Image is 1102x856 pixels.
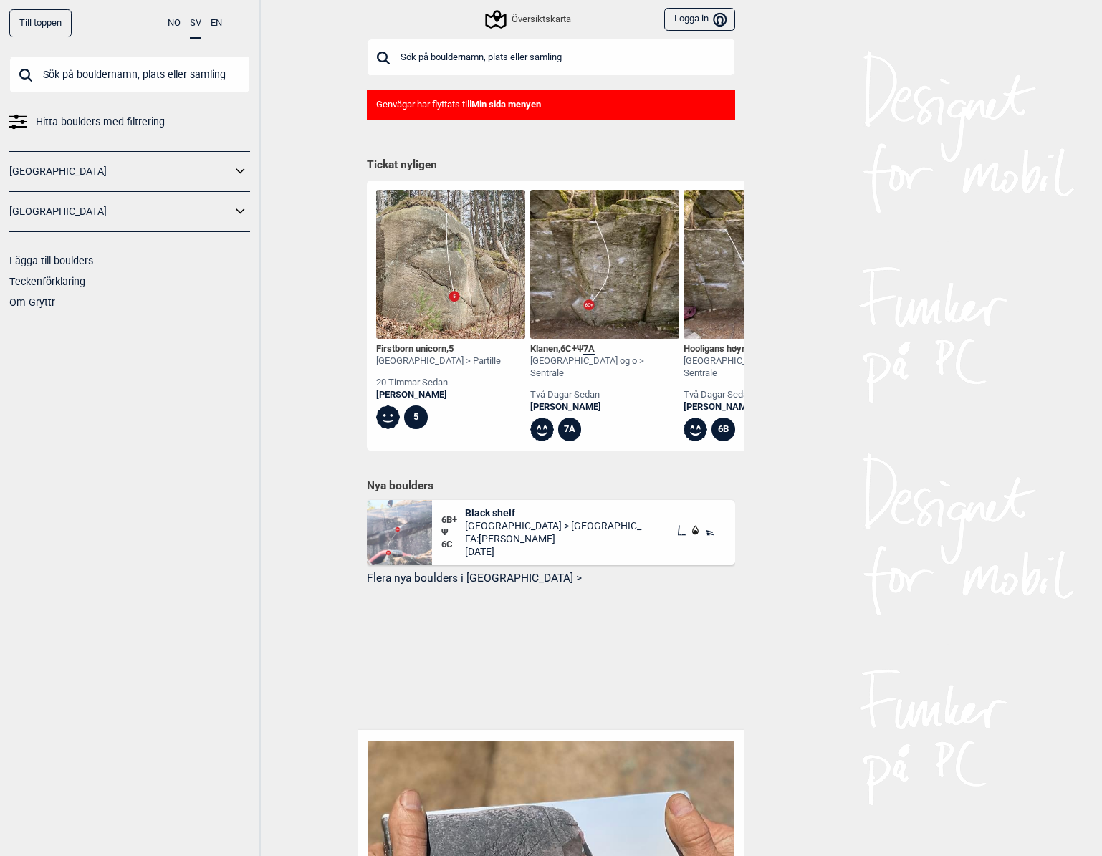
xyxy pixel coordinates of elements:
[441,514,465,526] span: 6B+
[664,8,735,32] button: Logga in
[465,545,643,558] span: [DATE]
[441,539,465,551] span: 6C
[36,112,165,133] span: Hitta boulders med filtrering
[9,112,250,133] a: Hitta boulders med filtrering
[441,506,465,559] div: Ψ
[465,532,643,545] span: FA: [PERSON_NAME]
[487,11,571,28] div: Översiktskarta
[465,519,643,532] span: [GEOGRAPHIC_DATA] > [GEOGRAPHIC_DATA]
[530,389,679,401] div: två dagar sedan
[376,377,501,389] div: 20 timmar sedan
[684,389,833,401] div: två dagar sedan
[684,401,833,413] a: [PERSON_NAME]
[367,158,735,173] h1: Tickat nyligen
[376,389,501,401] a: [PERSON_NAME]
[9,255,93,266] a: Lägga till boulders
[367,567,735,590] button: Flera nya boulders i [GEOGRAPHIC_DATA] >
[711,418,735,441] div: 6B
[367,500,432,565] img: Black shelf
[449,343,454,354] span: 5
[530,190,679,339] img: Klanen
[367,500,735,565] div: Black shelf6B+Ψ6CBlack shelf[GEOGRAPHIC_DATA] > [GEOGRAPHIC_DATA]FA:[PERSON_NAME][DATE]
[9,201,231,222] a: [GEOGRAPHIC_DATA]
[9,9,72,37] div: Till toppen
[9,161,231,182] a: [GEOGRAPHIC_DATA]
[190,9,201,39] button: SV
[367,479,735,493] h1: Nya boulders
[9,297,55,308] a: Om Gryttr
[376,190,525,339] img: Firstborn unicorn 240320
[684,190,833,339] img: Hooligans hoyre 210514
[530,355,679,380] div: [GEOGRAPHIC_DATA] og o > Sentrale
[471,99,541,110] b: Min sida menyen
[684,355,833,380] div: [GEOGRAPHIC_DATA] og o > Sentrale
[367,90,735,120] div: Genvägar har flyttats till
[558,418,582,441] div: 7A
[376,343,501,355] div: Firstborn unicorn ,
[684,343,833,355] div: Hooligans høyre ,
[583,343,595,355] span: 7A
[465,506,643,519] span: Black shelf
[9,56,250,93] input: Sök på bouldernamn, plats eller samling
[404,405,428,429] div: 5
[530,343,679,355] div: Klanen , Ψ
[211,9,222,37] button: EN
[367,39,735,76] input: Sök på bouldernamn, plats eller samling
[9,276,85,287] a: Teckenförklaring
[168,9,181,37] button: NO
[376,355,501,367] div: [GEOGRAPHIC_DATA] > Partille
[530,401,679,413] a: [PERSON_NAME]
[560,343,577,354] span: 6C+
